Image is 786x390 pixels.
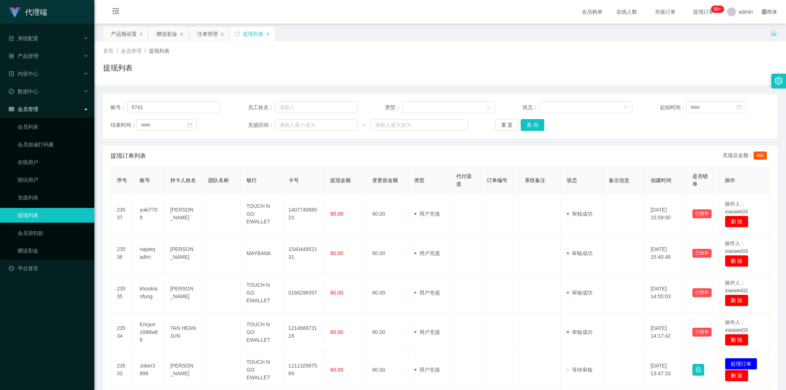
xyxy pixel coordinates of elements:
span: 会员管理 [9,106,38,112]
i: 图标: profile [9,71,14,76]
i: 图标: form [9,36,14,41]
input: 请输入最小值为 [275,119,358,131]
span: 首页 [103,48,113,54]
span: 状态 [567,177,577,183]
a: 充值列表 [18,190,88,205]
a: 代理端 [9,9,47,15]
i: 图标: down [623,105,628,110]
div: 赠送彩金 [157,27,177,41]
span: 提现列表 [149,48,170,54]
span: 审核成功 [567,290,593,296]
span: 60.00 [330,329,343,335]
i: 图标: unlock [771,30,777,36]
td: [PERSON_NAME] [164,194,202,234]
i: 图标: calendar [187,122,192,128]
span: 用户充值 [414,329,440,335]
button: 删 除 [725,295,748,306]
i: 图标: sync [235,31,240,36]
input: 请输入 [275,101,358,113]
input: 请输入最大值为 [371,119,468,131]
span: 序号 [117,177,127,183]
span: 提现订单列表 [111,152,146,160]
span: 类型： [385,104,402,111]
button: 删 除 [725,334,748,346]
span: 是否锁单 [692,173,708,187]
i: 图标: table [9,107,14,112]
sup: 1222 [711,6,724,13]
td: khookianfung [134,273,164,313]
td: [DATE] 14:17:42 [645,313,687,352]
h1: 代理端 [25,0,47,24]
td: 154044952131 [283,234,325,273]
td: 121468873119 [283,313,325,352]
td: [DATE] 13:47:33 [645,352,687,388]
button: 删 除 [725,255,748,267]
span: 创建时间 [651,177,671,183]
span: 系统配置 [9,35,38,41]
i: 图标: global [762,9,767,14]
span: 提现金额 [330,177,351,183]
i: 图标: calendar [737,105,742,110]
span: 在线人数 [613,9,641,14]
div: 提现列表 [243,27,263,41]
td: TOUCH N GO EWALLET [241,194,283,234]
td: 0166298357 [283,273,325,313]
button: 已锁单 [692,328,712,337]
span: 结束时间： [111,121,136,129]
td: 60.00 [366,352,408,388]
i: 图标: close [220,32,224,36]
i: 图标: close [266,32,270,36]
td: TOUCH N GO EWALLET [241,352,283,388]
span: 代付渠道 [456,173,472,187]
span: 操作人：xiaowei03 [725,201,748,215]
span: 操作 [725,177,735,183]
button: 查 询 [521,119,544,131]
span: / [144,48,146,54]
span: 会员管理 [121,48,142,54]
span: / [116,48,118,54]
span: 起始时间： [660,104,686,111]
td: [PERSON_NAME] [164,352,202,388]
td: yuki7709 [134,194,164,234]
td: 23534 [111,313,134,352]
input: 请输入 [127,101,220,113]
td: 23536 [111,234,134,273]
span: 状态： [523,104,539,111]
td: [DATE] 15:40:48 [645,234,687,273]
span: 审核成功 [567,250,593,256]
span: 订单编号 [487,177,507,183]
i: 图标: close [139,32,143,36]
td: 60.00 [366,313,408,352]
button: 重 置 [495,119,519,131]
span: 操作人：xiaowei03 [725,319,748,333]
span: 产品管理 [9,53,38,59]
span: 银行 [247,177,257,183]
h1: 提现列表 [103,62,133,73]
button: 删 除 [725,370,748,382]
i: 图标: close [179,32,184,36]
a: 会员加减打码量 [18,137,88,152]
td: 60.00 [366,273,408,313]
a: 在线用户 [18,155,88,170]
span: 480 [754,152,767,160]
button: 删 除 [725,216,748,227]
a: 赠送彩金 [18,243,88,258]
i: 图标: setting [775,77,783,85]
a: 陪玩用户 [18,173,88,187]
div: 注单管理 [197,27,218,41]
td: 60.00 [366,234,408,273]
span: 60.00 [330,290,343,296]
span: 持卡人姓名 [170,177,196,183]
td: TOUCH N GO EWALLET [241,273,283,313]
span: 操作人：xiaowei03 [725,240,748,254]
span: 内容中心 [9,71,38,77]
span: 60.00 [330,367,343,373]
img: logo.9652507e.png [9,7,21,18]
button: 已锁单 [692,288,712,297]
span: 用户充值 [414,250,440,256]
button: 已锁单 [692,249,712,258]
span: 用户充值 [414,367,440,373]
td: [DATE] 15:59:00 [645,194,687,234]
td: [PERSON_NAME] [164,234,202,273]
span: 变更前金额 [372,177,398,183]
